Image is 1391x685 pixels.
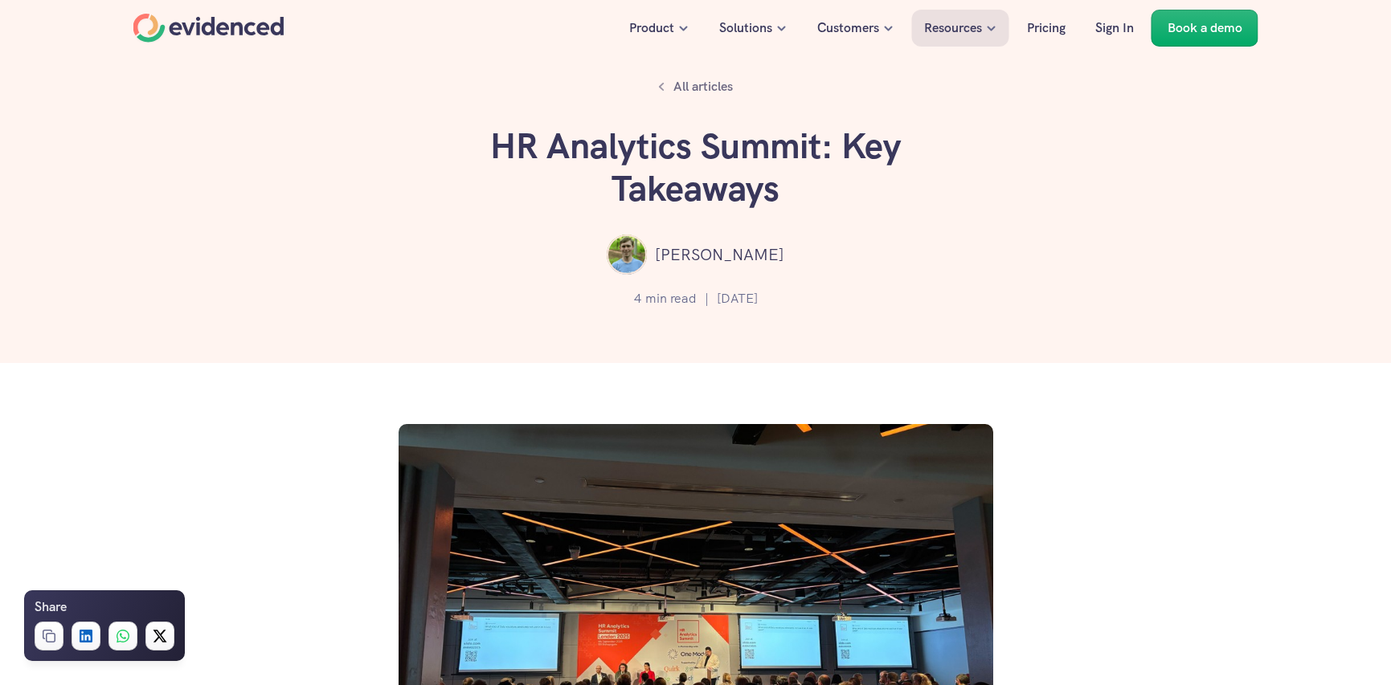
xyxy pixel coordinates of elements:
[645,288,697,309] p: min read
[717,288,758,309] p: [DATE]
[1168,18,1242,39] p: Book a demo
[455,125,937,210] h1: HR Analytics Summit: Key Takeaways
[629,18,674,39] p: Product
[1015,10,1078,47] a: Pricing
[924,18,982,39] p: Resources
[1152,10,1258,47] a: Book a demo
[649,72,742,101] a: All articles
[655,242,784,267] p: [PERSON_NAME]
[719,18,772,39] p: Solutions
[705,288,709,309] p: |
[1095,18,1134,39] p: Sign In
[133,14,284,43] a: Home
[1083,10,1146,47] a: Sign In
[35,597,67,618] h6: Share
[817,18,879,39] p: Customers
[634,288,641,309] p: 4
[1027,18,1066,39] p: Pricing
[673,76,733,97] p: All articles
[607,234,647,275] img: ""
